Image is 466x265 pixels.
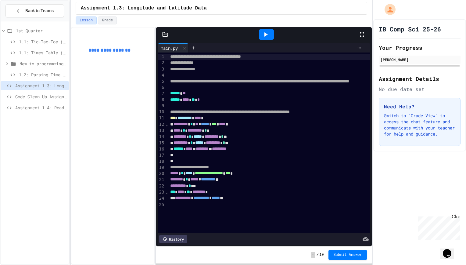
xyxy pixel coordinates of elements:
[158,158,165,165] div: 18
[5,4,64,17] button: Back to Teams
[379,43,461,52] h2: Your Progress
[158,195,165,201] div: 24
[384,113,455,137] p: Switch to "Grade View" to access the chat feature and communicate with your teacher for help and ...
[19,71,66,78] span: 1.2: Parsing Time Data
[381,57,459,62] div: [PERSON_NAME]
[379,74,461,83] h2: Assignment Details
[159,235,187,243] div: History
[2,2,42,39] div: Chat with us now!Close
[379,25,441,33] h1: IB Comp Sci 25-26
[328,250,367,260] button: Submit Answer
[158,97,165,103] div: 8
[379,85,461,93] div: No due date set
[158,115,165,121] div: 11
[81,5,207,12] span: Assignment 1.3: Longitude and Latitude Data
[98,16,117,24] button: Grade
[158,134,165,140] div: 14
[158,140,165,146] div: 15
[76,16,97,24] button: Lesson
[158,146,165,152] div: 16
[319,252,324,257] span: 10
[158,91,165,97] div: 7
[158,43,188,53] div: main.py
[158,54,165,60] div: 1
[158,171,165,177] div: 20
[415,214,460,240] iframe: chat widget
[20,60,66,67] span: New to programming exercises
[311,252,315,258] span: -
[25,8,54,14] span: Back to Teams
[158,128,165,134] div: 13
[158,66,165,72] div: 3
[158,202,165,208] div: 25
[165,190,168,194] span: Fold line
[384,103,455,110] h3: Need Help?
[158,177,165,183] div: 21
[16,27,66,34] span: 1st Quarter
[165,122,168,127] span: Fold line
[158,85,165,91] div: 6
[158,152,165,158] div: 17
[158,122,165,128] div: 12
[333,252,362,257] span: Submit Answer
[19,38,66,45] span: 1.1: Tic-Tac-Toe (Year 2)
[158,109,165,115] div: 10
[158,183,165,189] div: 22
[440,241,460,259] iframe: chat widget
[19,49,66,56] span: 1.1: Times Table (Year 1/SL)
[15,104,66,111] span: Assignment 1.4: Reading and Parsing Data
[158,165,165,171] div: 19
[158,72,165,78] div: 4
[15,82,66,89] span: Assignment 1.3: Longitude and Latitude Data
[15,93,66,100] span: Code Clean Up Assignment
[317,252,319,257] span: /
[158,45,181,51] div: main.py
[158,78,165,85] div: 5
[158,103,165,109] div: 9
[378,2,397,16] div: My Account
[158,60,165,66] div: 2
[158,189,165,195] div: 23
